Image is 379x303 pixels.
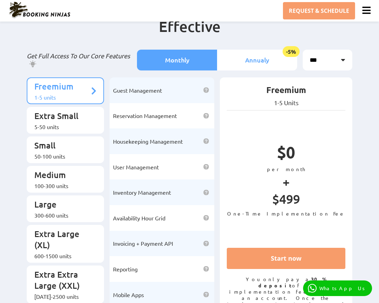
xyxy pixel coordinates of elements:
[203,292,209,297] img: help icon
[137,50,217,70] li: Monthly
[113,266,138,272] span: Reporting
[113,291,144,298] span: Mobile Apps
[113,189,171,196] span: Inventory Management
[227,172,345,191] p: +
[227,99,345,107] p: 1-5 Units
[203,241,209,246] img: help icon
[319,285,367,291] p: WhatsApp Us
[113,214,165,221] span: Availability Hour Grid
[203,113,209,119] img: help icon
[203,266,209,272] img: help icon
[258,276,327,288] strong: 30% deposit
[34,182,89,189] div: 100-300 units
[34,228,89,252] p: Extra Large (XL)
[203,215,209,221] img: help icon
[113,87,162,94] span: Guest Management
[34,212,89,219] div: 300-600 units
[34,140,89,153] p: Small
[203,87,209,93] img: help icon
[227,166,345,172] p: per month
[34,199,89,212] p: Large
[34,81,89,94] p: Freemium
[227,142,345,166] p: $0
[113,112,177,119] span: Reservation Management
[217,50,297,70] li: Annualy
[283,46,300,57] span: -5%
[203,138,209,144] img: help icon
[283,2,355,19] a: REQUEST & SCHEDULE
[34,252,89,259] div: 600-1500 units
[34,153,89,160] div: 50-100 units
[303,280,372,296] a: WhatsApp Us
[203,190,209,195] img: help icon
[227,248,345,269] a: Start now
[27,52,132,68] p: Get Full Access To Our Core Features
[34,293,89,300] div: [DATE]-2500 units
[8,1,71,19] img: Booking Ninjas Logo
[227,210,345,217] p: One-Time Implementation Fee
[203,164,209,170] img: help icon
[113,163,159,170] span: User Management
[34,269,89,293] p: Extra Extra Large (XXL)
[113,138,183,145] span: Housekeeping Management
[34,110,89,123] p: Extra Small
[113,240,173,247] span: Invoicing + Payment API
[227,191,345,210] p: $499
[34,94,89,101] div: 1-5 units
[34,123,89,130] div: 5-50 units
[227,84,345,99] p: Freemium
[34,169,89,182] p: Medium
